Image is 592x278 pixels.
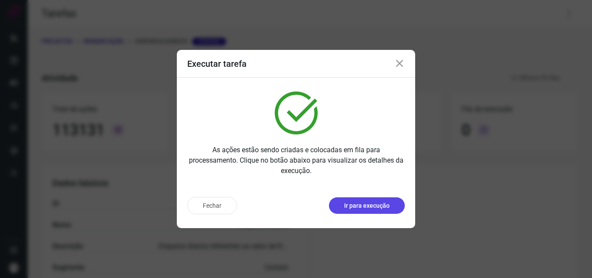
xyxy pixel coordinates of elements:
h3: Executar tarefa [187,59,247,69]
img: verified.svg [275,92,318,134]
p: Ir para execução [344,201,390,210]
button: Ir para execução [329,197,405,214]
button: Fechar [187,197,237,214]
p: As ações estão sendo criadas e colocadas em fila para processamento. Clique no botão abaixo para ... [187,145,405,176]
